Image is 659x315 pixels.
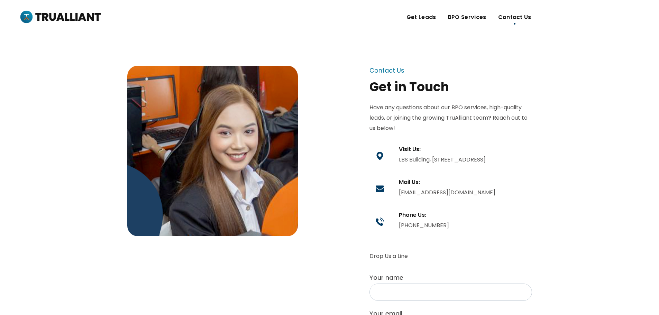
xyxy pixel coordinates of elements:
span: BPO Services [448,12,486,22]
div: [PHONE_NUMBER] [399,220,532,231]
img: img-802 [127,66,298,236]
h3: Mail Us: [399,178,532,186]
div: Contact Us [369,67,404,74]
div: Get in Touch [369,79,532,95]
a: Grow My Sales! [589,8,649,27]
span: Contact Us [498,12,531,22]
div: LBS Building, [STREET_ADDRESS] [399,155,532,165]
label: Your name [369,272,532,301]
h3: Visit Us: [399,146,532,153]
input: Your name [369,284,532,301]
p: Drop Us a Line [369,251,532,261]
span: Get Leads [406,12,436,22]
p: Have any questions about our BPO services, high-quality leads, or joining the growing TruAlliant ... [369,102,532,133]
h3: Phone Us: [399,211,532,219]
div: [EMAIL_ADDRESS][DOMAIN_NAME] [399,187,532,198]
